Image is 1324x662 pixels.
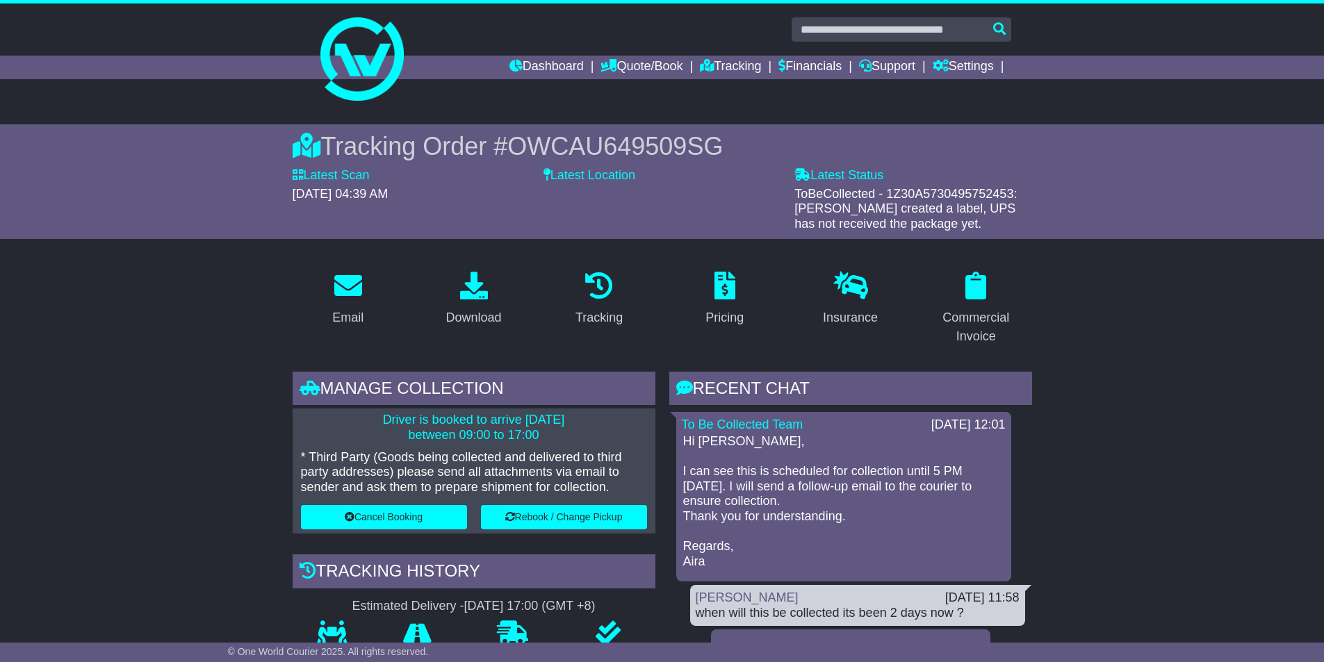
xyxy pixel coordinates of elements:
[696,590,799,604] a: [PERSON_NAME]
[446,308,501,327] div: Download
[700,56,761,79] a: Tracking
[481,505,647,529] button: Rebook / Change Pickup
[823,308,878,327] div: Insurance
[509,56,584,79] a: Dashboard
[436,267,510,332] a: Download
[696,606,1020,621] div: when will this be collected its been 2 days now ?
[293,554,655,592] div: Tracking history
[293,168,370,183] label: Latest Scan
[566,267,632,332] a: Tracking
[293,599,655,614] div: Estimated Delivery -
[293,131,1032,161] div: Tracking Order #
[228,646,429,657] span: © One World Courier 2025. All rights reserved.
[544,168,635,183] label: Latest Location
[929,308,1023,346] div: Commercial Invoice
[945,590,1020,606] div: [DATE] 11:58
[778,56,842,79] a: Financials
[682,417,803,431] a: To Be Collected Team
[293,187,389,201] span: [DATE] 04:39 AM
[794,187,1017,231] span: ToBeCollected - 1Z30A5730495752453: [PERSON_NAME] created a label, UPS has not received the packa...
[669,372,1032,409] div: RECENT CHAT
[794,168,883,183] label: Latest Status
[600,56,683,79] a: Quote/Book
[575,308,623,327] div: Tracking
[301,413,647,442] p: Driver is booked to arrive [DATE] between 09:00 to 17:00
[683,434,1004,569] p: Hi [PERSON_NAME], I can see this is scheduled for collection until 5 PM [DATE]. I will send a fol...
[332,308,363,327] div: Email
[323,267,373,332] a: Email
[293,372,655,409] div: Manage collection
[933,56,994,79] a: Settings
[814,267,887,332] a: Insurance
[507,132,723,160] span: OWCAU649509SG
[705,308,744,327] div: Pricing
[301,505,467,529] button: Cancel Booking
[931,417,1006,433] div: [DATE] 12:01
[859,56,915,79] a: Support
[696,267,753,332] a: Pricing
[464,599,596,614] div: [DATE] 17:00 (GMT +8)
[301,450,647,495] p: * Third Party (Goods being collected and delivered to third party addresses) please send all atta...
[920,267,1032,351] a: Commercial Invoice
